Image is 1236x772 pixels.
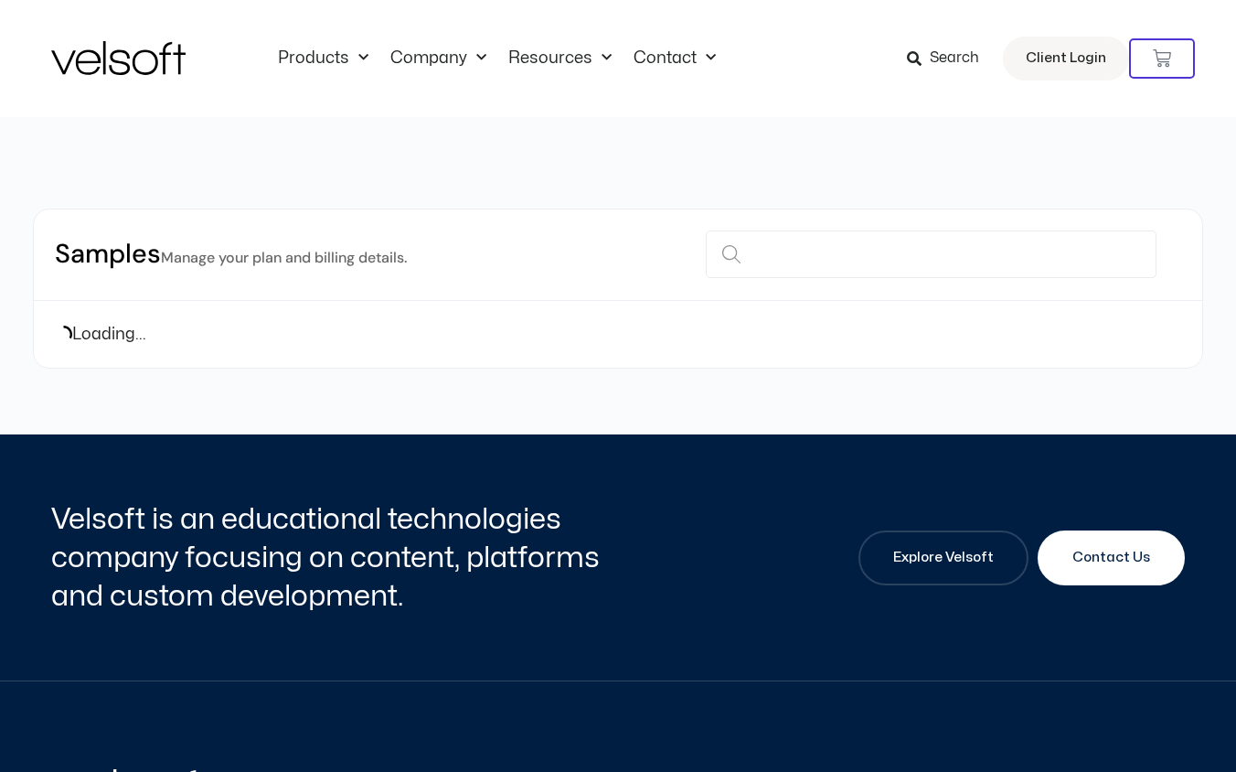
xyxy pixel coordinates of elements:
[1072,547,1150,569] span: Contact Us
[161,248,407,267] small: Manage your plan and billing details.
[623,48,727,69] a: ContactMenu Toggle
[858,531,1028,585] a: Explore Velsoft
[51,41,186,75] img: Velsoft Training Materials
[55,237,407,273] h2: Samples
[1003,37,1129,80] a: Client Login
[51,500,613,615] h2: Velsoft is an educational technologies company focusing on content, platforms and custom developm...
[930,47,979,70] span: Search
[267,48,379,69] a: ProductsMenu Toggle
[72,322,146,347] span: Loading...
[893,547,994,569] span: Explore Velsoft
[267,48,727,69] nav: Menu
[379,48,497,69] a: CompanyMenu Toggle
[907,43,992,74] a: Search
[1026,47,1106,70] span: Client Login
[1038,531,1185,585] a: Contact Us
[497,48,623,69] a: ResourcesMenu Toggle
